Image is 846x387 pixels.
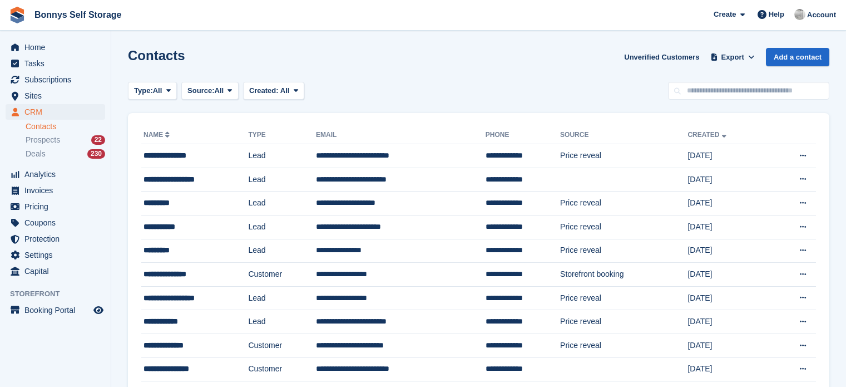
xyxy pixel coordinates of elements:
a: menu [6,56,105,71]
div: 22 [91,135,105,145]
span: Prospects [26,135,60,145]
td: Price reveal [560,192,687,215]
a: menu [6,166,105,182]
span: Create [714,9,736,20]
td: Lead [248,144,316,168]
td: [DATE] [687,192,769,215]
span: Invoices [24,183,91,198]
td: [DATE] [687,239,769,263]
th: Phone [486,126,560,144]
span: All [215,85,224,96]
span: Source: [187,85,214,96]
a: menu [6,247,105,263]
td: Lead [248,286,316,310]
span: Pricing [24,199,91,214]
td: [DATE] [687,263,769,287]
td: [DATE] [687,168,769,192]
a: menu [6,88,105,104]
a: Add a contact [766,48,829,66]
div: 230 [87,149,105,159]
td: Price reveal [560,334,687,357]
td: Storefront booking [560,263,687,287]
td: [DATE] [687,310,769,334]
a: menu [6,104,105,120]
button: Export [708,48,757,66]
button: Type: All [128,82,177,100]
a: Contacts [26,121,105,132]
th: Source [560,126,687,144]
td: Price reveal [560,239,687,263]
span: Type: [134,85,153,96]
span: Export [721,52,744,63]
span: Settings [24,247,91,263]
img: stora-icon-8386f47178a22dfd0bd8f6a31ec36ba5ce8667c1dd55bd0f319d3a0aa187defe.svg [9,7,26,23]
span: Account [807,9,836,21]
span: Help [769,9,784,20]
td: Price reveal [560,215,687,239]
td: [DATE] [687,215,769,239]
span: Capital [24,263,91,279]
a: menu [6,302,105,318]
td: Customer [248,263,316,287]
a: Bonnys Self Storage [30,6,126,24]
td: Lead [248,192,316,215]
a: Preview store [92,303,105,317]
span: Sites [24,88,91,104]
a: menu [6,215,105,231]
th: Email [316,126,486,144]
span: Subscriptions [24,72,91,87]
a: menu [6,72,105,87]
span: All [280,86,290,95]
span: Deals [26,149,46,159]
a: Created [687,131,728,139]
a: menu [6,183,105,198]
td: Lead [248,168,316,192]
span: Home [24,40,91,55]
a: menu [6,199,105,214]
a: menu [6,231,105,247]
span: Analytics [24,166,91,182]
a: menu [6,263,105,279]
span: Created: [249,86,279,95]
td: [DATE] [687,144,769,168]
a: Deals 230 [26,148,105,160]
span: Coupons [24,215,91,231]
span: Tasks [24,56,91,71]
a: Prospects 22 [26,134,105,146]
td: Price reveal [560,310,687,334]
td: Price reveal [560,144,687,168]
td: Lead [248,215,316,239]
img: James Bonny [794,9,805,20]
td: Price reveal [560,286,687,310]
h1: Contacts [128,48,185,63]
span: All [153,85,162,96]
td: Lead [248,310,316,334]
td: Customer [248,334,316,357]
a: Unverified Customers [620,48,704,66]
td: Lead [248,239,316,263]
td: Customer [248,357,316,381]
button: Created: All [243,82,304,100]
span: CRM [24,104,91,120]
th: Type [248,126,316,144]
td: [DATE] [687,286,769,310]
td: [DATE] [687,357,769,381]
button: Source: All [181,82,239,100]
span: Storefront [10,288,111,300]
span: Booking Portal [24,302,91,318]
a: Name [144,131,172,139]
a: menu [6,40,105,55]
td: [DATE] [687,334,769,357]
span: Protection [24,231,91,247]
